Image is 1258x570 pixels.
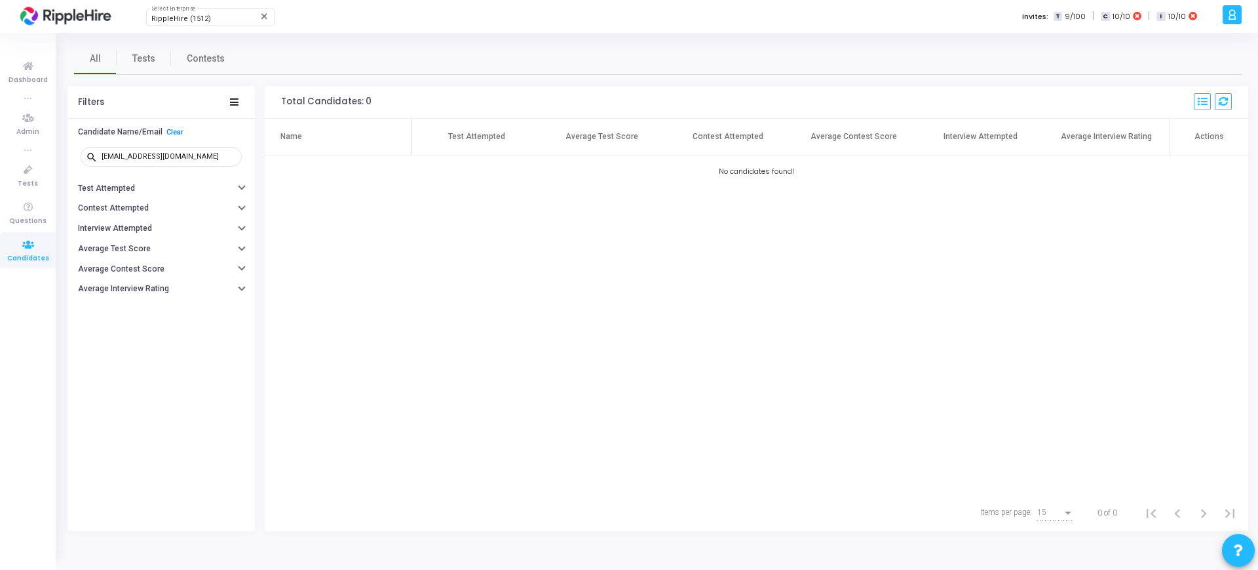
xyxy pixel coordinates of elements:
[1054,12,1062,22] span: T
[1113,11,1130,22] span: 10/10
[78,127,162,137] h6: Candidate Name/Email
[16,127,39,138] span: Admin
[16,3,115,30] img: logo
[265,166,1248,177] div: No candidates found!
[132,52,155,66] span: Tests
[78,184,135,193] h6: Test Attempted
[67,178,255,198] button: Test Attempted
[9,216,47,227] span: Questions
[412,119,539,155] th: Test Attempted
[1164,500,1191,526] button: Previous page
[1168,11,1186,22] span: 10/10
[281,96,372,107] div: Total Candidates: 0
[1156,12,1165,22] span: I
[9,75,48,86] span: Dashboard
[259,11,270,22] mat-icon: Clear
[280,131,302,142] div: Name
[1037,508,1074,518] mat-select: Items per page:
[67,122,255,142] button: Candidate Name/EmailClear
[90,52,101,66] span: All
[78,264,164,274] h6: Average Contest Score
[1101,12,1109,22] span: C
[67,239,255,259] button: Average Test Score
[78,284,169,294] h6: Average Interview Rating
[78,203,149,213] h6: Contest Attempted
[1191,500,1217,526] button: Next page
[102,153,237,161] input: Search...
[917,119,1044,155] th: Interview Attempted
[1097,507,1117,519] div: 0 of 0
[78,244,151,254] h6: Average Test Score
[1043,119,1170,155] th: Average Interview Rating
[1217,500,1243,526] button: Last page
[67,198,255,218] button: Contest Attempted
[1037,508,1046,517] span: 15
[664,119,791,155] th: Contest Attempted
[78,224,152,234] h6: Interview Attempted
[1138,500,1164,526] button: First page
[18,178,38,190] span: Tests
[67,279,255,299] button: Average Interview Rating
[1148,9,1150,23] span: |
[166,128,183,136] a: Clear
[539,119,665,155] th: Average Test Score
[1065,11,1086,22] span: 9/100
[7,253,49,264] span: Candidates
[86,151,102,163] mat-icon: search
[187,52,225,66] span: Contests
[1022,11,1048,22] label: Invites:
[67,259,255,279] button: Average Contest Score
[791,119,917,155] th: Average Contest Score
[151,14,211,23] span: RippleHire (1512)
[980,506,1032,518] div: Items per page:
[67,218,255,239] button: Interview Attempted
[1170,119,1248,155] th: Actions
[1092,9,1094,23] span: |
[78,97,104,108] div: Filters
